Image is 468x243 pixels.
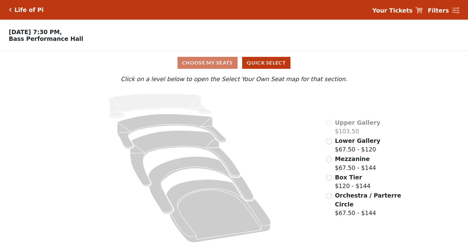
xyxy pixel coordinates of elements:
a: Filters [428,6,459,15]
span: Orchestra / Parterre Circle [335,192,401,208]
span: Box Tier [335,174,362,181]
label: $67.50 - $144 [335,191,402,218]
path: Orchestra / Parterre Circle - Seats Available: 38 [166,179,271,242]
path: Lower Gallery - Seats Available: 129 [117,114,226,149]
span: Lower Gallery [335,137,380,144]
a: Your Tickets [372,6,423,15]
strong: Filters [428,7,449,14]
a: Click here to go back to filters [9,8,12,12]
label: $67.50 - $144 [335,155,376,172]
label: $67.50 - $120 [335,136,380,154]
button: Quick Select [242,57,290,69]
label: $120 - $144 [335,173,370,190]
span: Mezzanine [335,155,370,162]
span: Upper Gallery [335,119,380,126]
label: $103.50 [335,118,380,136]
h5: Life of Pi [14,6,44,14]
p: Click on a level below to open the Select Your Own Seat map for that section. [63,75,405,84]
path: Upper Gallery - Seats Available: 0 [109,94,213,119]
strong: Your Tickets [372,7,413,14]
